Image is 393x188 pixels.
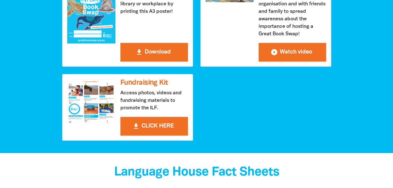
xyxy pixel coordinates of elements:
[120,43,188,62] button: get_app Download
[120,117,188,136] button: get_app CLICK HERE
[132,122,140,130] i: get_app
[120,79,188,87] h3: Fundraising Kit
[259,43,326,62] button: play_circle_filled Watch video
[135,48,143,56] i: get_app
[114,166,279,178] span: Language House Fact Sheets
[270,48,278,56] i: play_circle_filled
